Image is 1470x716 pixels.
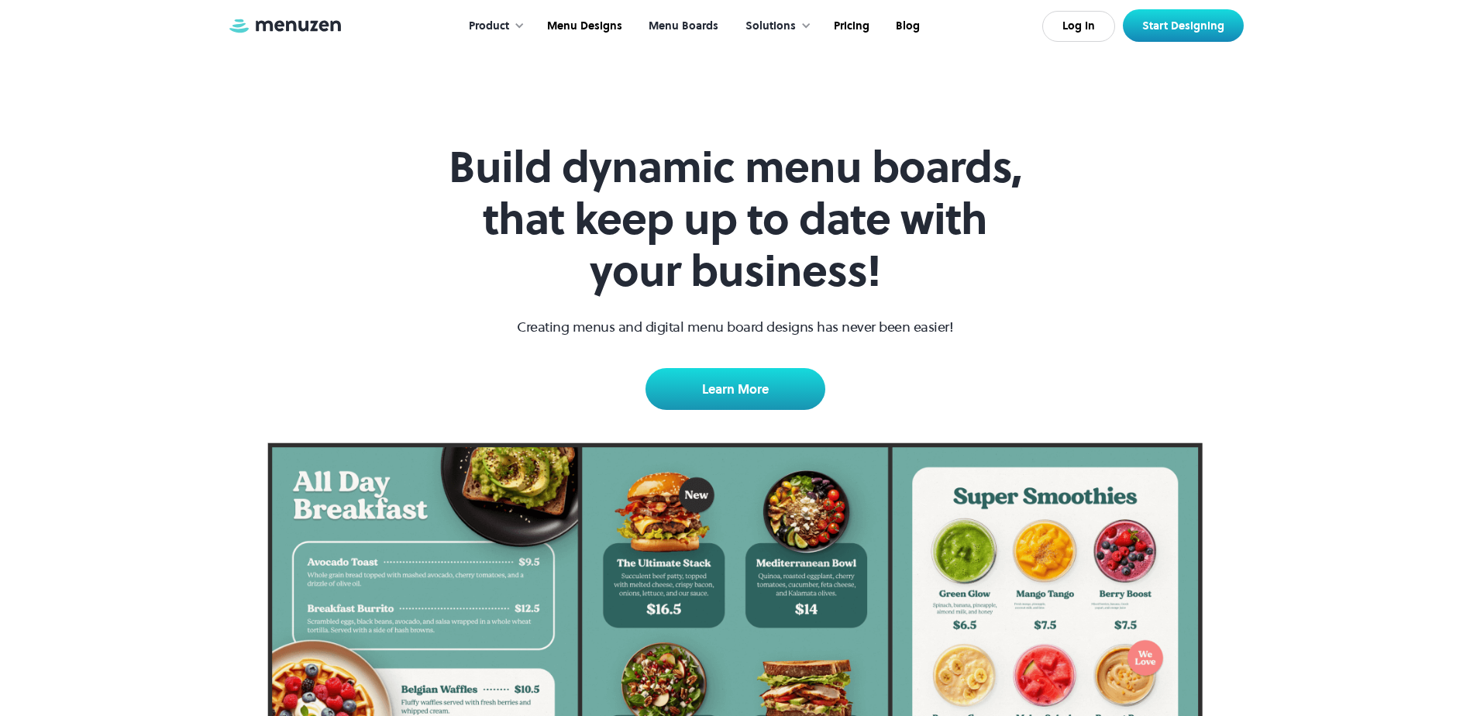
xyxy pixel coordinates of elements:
a: Log In [1042,11,1115,42]
h1: Build dynamic menu boards, that keep up to date with your business! [438,141,1033,298]
div: Product [453,2,532,50]
a: Menu Boards [634,2,730,50]
a: Pricing [819,2,881,50]
a: Start Designing [1123,9,1244,42]
div: Solutions [745,18,796,35]
div: Product [469,18,509,35]
p: Creating menus and digital menu board designs has never been easier! [517,316,953,337]
a: Learn More [645,368,825,410]
div: Solutions [730,2,819,50]
a: Blog [881,2,931,50]
a: Menu Designs [532,2,634,50]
